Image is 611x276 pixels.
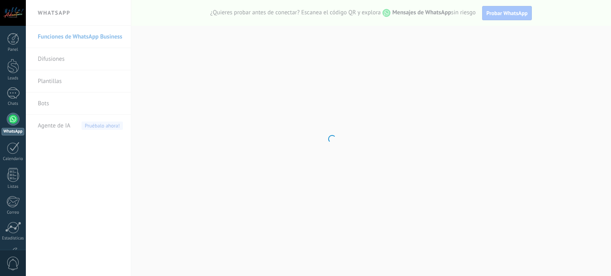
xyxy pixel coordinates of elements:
div: Calendario [2,156,25,162]
div: Chats [2,101,25,106]
div: Panel [2,47,25,52]
div: Leads [2,76,25,81]
div: Listas [2,184,25,189]
div: Correo [2,210,25,215]
div: WhatsApp [2,128,24,135]
div: Estadísticas [2,236,25,241]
